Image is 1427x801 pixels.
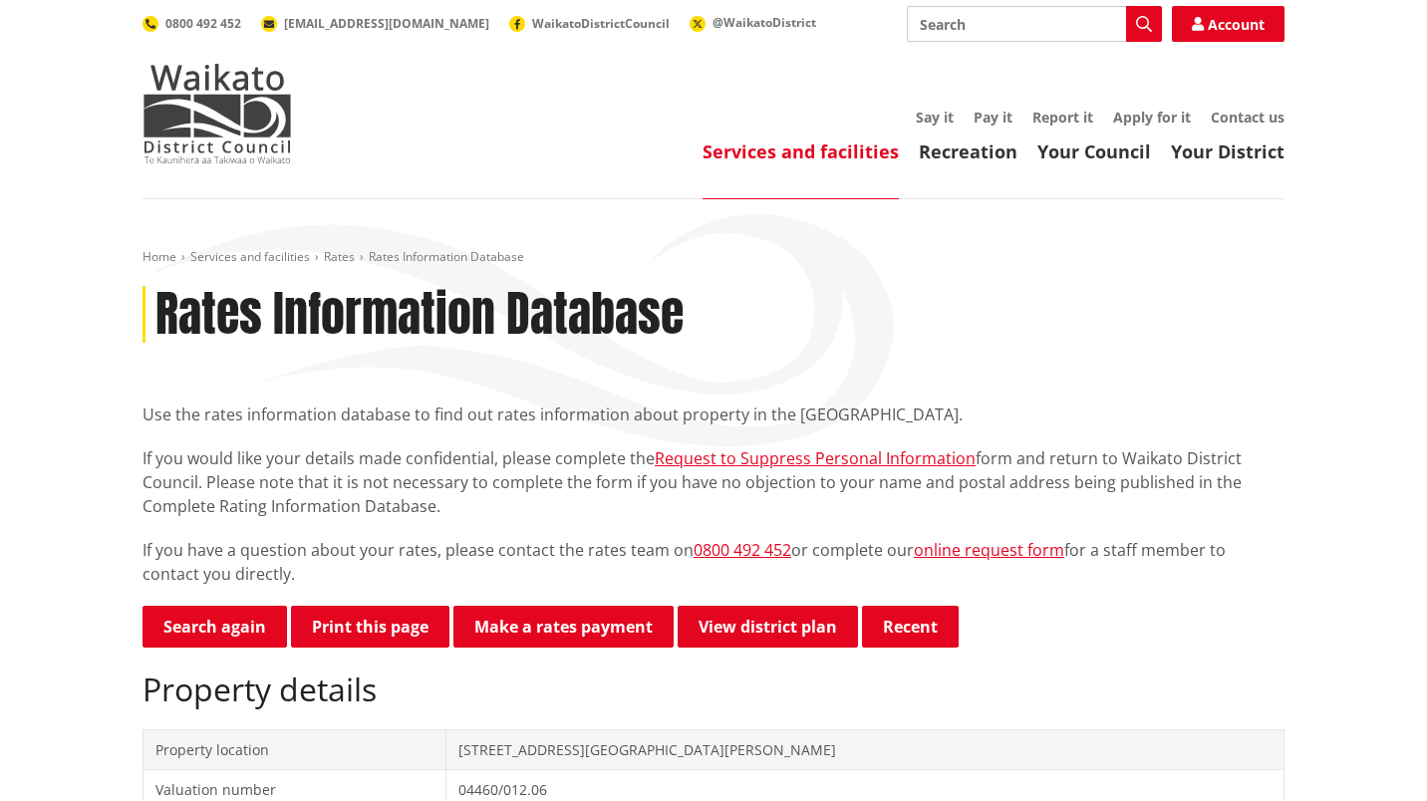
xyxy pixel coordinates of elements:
[190,248,310,265] a: Services and facilities
[143,670,1284,708] h2: Property details
[324,248,355,265] a: Rates
[532,15,670,32] span: WaikatoDistrictCouncil
[143,606,287,648] a: Search again
[703,139,899,163] a: Services and facilities
[143,446,1284,518] p: If you would like your details made confidential, please complete the form and return to Waikato ...
[694,539,791,561] a: 0800 492 452
[914,539,1064,561] a: online request form
[143,15,241,32] a: 0800 492 452
[862,606,959,648] button: Recent
[1032,108,1093,127] a: Report it
[369,248,524,265] span: Rates Information Database
[916,108,954,127] a: Say it
[1171,139,1284,163] a: Your District
[974,108,1012,127] a: Pay it
[143,248,176,265] a: Home
[1037,139,1151,163] a: Your Council
[165,15,241,32] span: 0800 492 452
[907,6,1162,42] input: Search input
[143,402,1284,426] p: Use the rates information database to find out rates information about property in the [GEOGRAPHI...
[655,447,976,469] a: Request to Suppress Personal Information
[713,14,816,31] span: @WaikatoDistrict
[509,15,670,32] a: WaikatoDistrictCouncil
[1113,108,1191,127] a: Apply for it
[445,729,1284,770] td: [STREET_ADDRESS][GEOGRAPHIC_DATA][PERSON_NAME]
[284,15,489,32] span: [EMAIL_ADDRESS][DOMAIN_NAME]
[261,15,489,32] a: [EMAIL_ADDRESS][DOMAIN_NAME]
[155,286,684,344] h1: Rates Information Database
[1211,108,1284,127] a: Contact us
[1172,6,1284,42] a: Account
[143,538,1284,586] p: If you have a question about your rates, please contact the rates team on or complete our for a s...
[453,606,674,648] a: Make a rates payment
[678,606,858,648] a: View district plan
[143,249,1284,266] nav: breadcrumb
[690,14,816,31] a: @WaikatoDistrict
[291,606,449,648] button: Print this page
[919,139,1017,163] a: Recreation
[143,64,292,163] img: Waikato District Council - Te Kaunihera aa Takiwaa o Waikato
[143,729,446,770] td: Property location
